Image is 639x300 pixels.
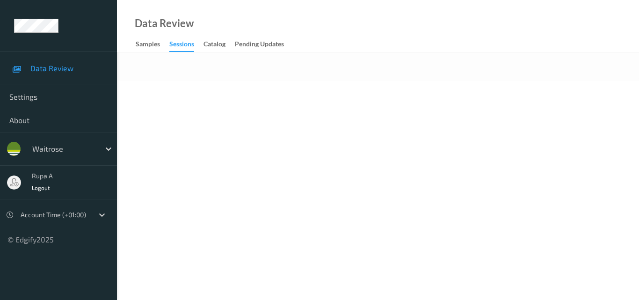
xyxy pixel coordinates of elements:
div: Pending Updates [235,39,284,51]
div: Catalog [203,39,225,51]
div: Data Review [135,19,194,28]
div: Samples [136,39,160,51]
a: Sessions [169,38,203,52]
a: Samples [136,38,169,51]
div: Sessions [169,39,194,52]
a: Pending Updates [235,38,293,51]
a: Catalog [203,38,235,51]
